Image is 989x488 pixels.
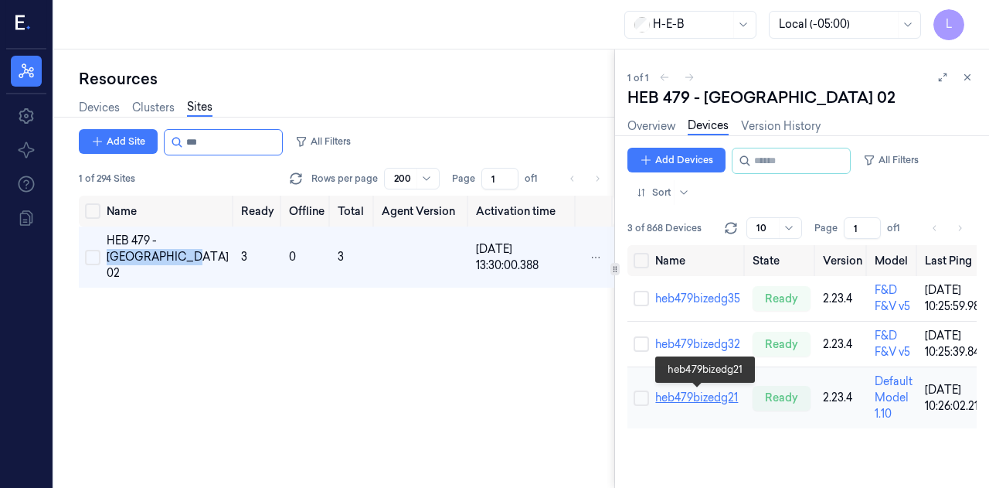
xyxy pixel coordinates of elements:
[875,374,913,422] div: Default Model 1.10
[376,196,470,227] th: Agent Version
[79,129,158,154] button: Add Site
[452,172,475,186] span: Page
[627,221,702,235] span: 3 of 868 Devices
[634,253,649,268] button: Select all
[649,245,746,276] th: Name
[289,129,357,154] button: All Filters
[79,172,135,186] span: 1 of 294 Sites
[924,217,970,239] nav: pagination
[655,337,740,351] a: heb479bizedg32
[100,196,235,227] th: Name
[857,148,925,172] button: All Filters
[107,233,229,282] div: HEB 479 - [GEOGRAPHIC_DATA] 02
[634,291,649,306] button: Select row
[627,87,896,108] div: HEB 479 - [GEOGRAPHIC_DATA] 02
[627,148,726,172] button: Add Devices
[753,332,811,357] div: ready
[241,250,247,264] span: 3
[688,118,729,135] a: Devices
[132,100,175,116] a: Clusters
[746,245,817,276] th: State
[655,292,740,305] a: heb479bizedg35
[470,196,577,227] th: Activation time
[634,336,649,352] button: Select row
[627,71,649,84] span: 1 of 1
[868,245,919,276] th: Model
[925,282,986,315] div: [DATE] 10:25:59.983
[817,245,868,276] th: Version
[634,391,649,406] button: Select row
[925,382,986,415] div: [DATE] 10:26:02.219
[823,291,862,307] div: 2.23.4
[525,172,549,186] span: of 1
[289,250,296,264] span: 0
[476,242,539,272] span: [DATE] 13:30:00.388
[823,336,862,353] div: 2.23.4
[331,196,376,227] th: Total
[753,386,811,411] div: ready
[933,9,964,40] button: L
[627,118,675,135] a: Overview
[79,68,614,90] div: Resources
[875,282,913,315] div: F&D F&V v5
[283,196,331,227] th: Offline
[187,99,212,117] a: Sites
[338,250,344,264] span: 3
[887,221,912,235] span: of 1
[741,118,821,135] a: Version History
[79,100,120,116] a: Devices
[311,172,378,186] p: Rows per page
[85,203,100,219] button: Select all
[85,250,100,265] button: Select row
[814,221,838,235] span: Page
[823,390,862,406] div: 2.23.4
[655,391,738,404] a: heb479bizedg21
[925,328,986,360] div: [DATE] 10:25:39.844
[562,168,608,189] nav: pagination
[875,328,913,360] div: F&D F&V v5
[235,196,283,227] th: Ready
[753,286,811,311] div: ready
